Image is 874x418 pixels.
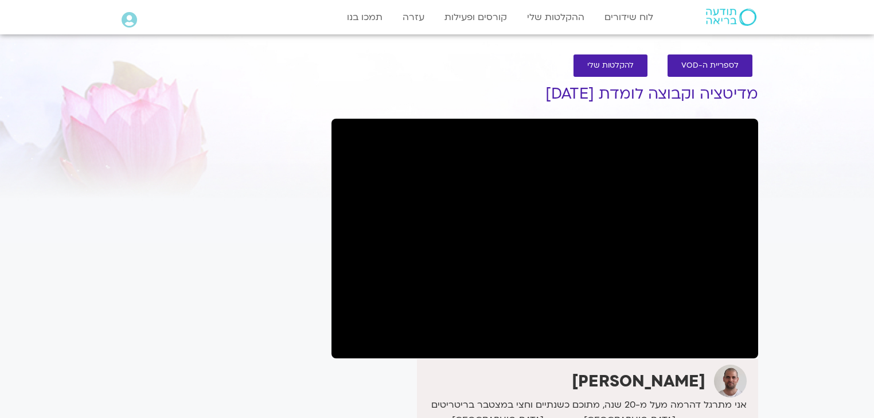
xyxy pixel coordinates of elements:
[668,54,752,77] a: לספריית ה-VOD
[681,61,739,70] span: לספריית ה-VOD
[573,54,647,77] a: להקלטות שלי
[714,365,747,397] img: דקל קנטי
[397,6,430,28] a: עזרה
[331,85,758,103] h1: מדיטציה וקבוצה לומדת [DATE]
[706,9,756,26] img: תודעה בריאה
[599,6,659,28] a: לוח שידורים
[572,370,705,392] strong: [PERSON_NAME]
[521,6,590,28] a: ההקלטות שלי
[587,61,634,70] span: להקלטות שלי
[341,6,388,28] a: תמכו בנו
[439,6,513,28] a: קורסים ופעילות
